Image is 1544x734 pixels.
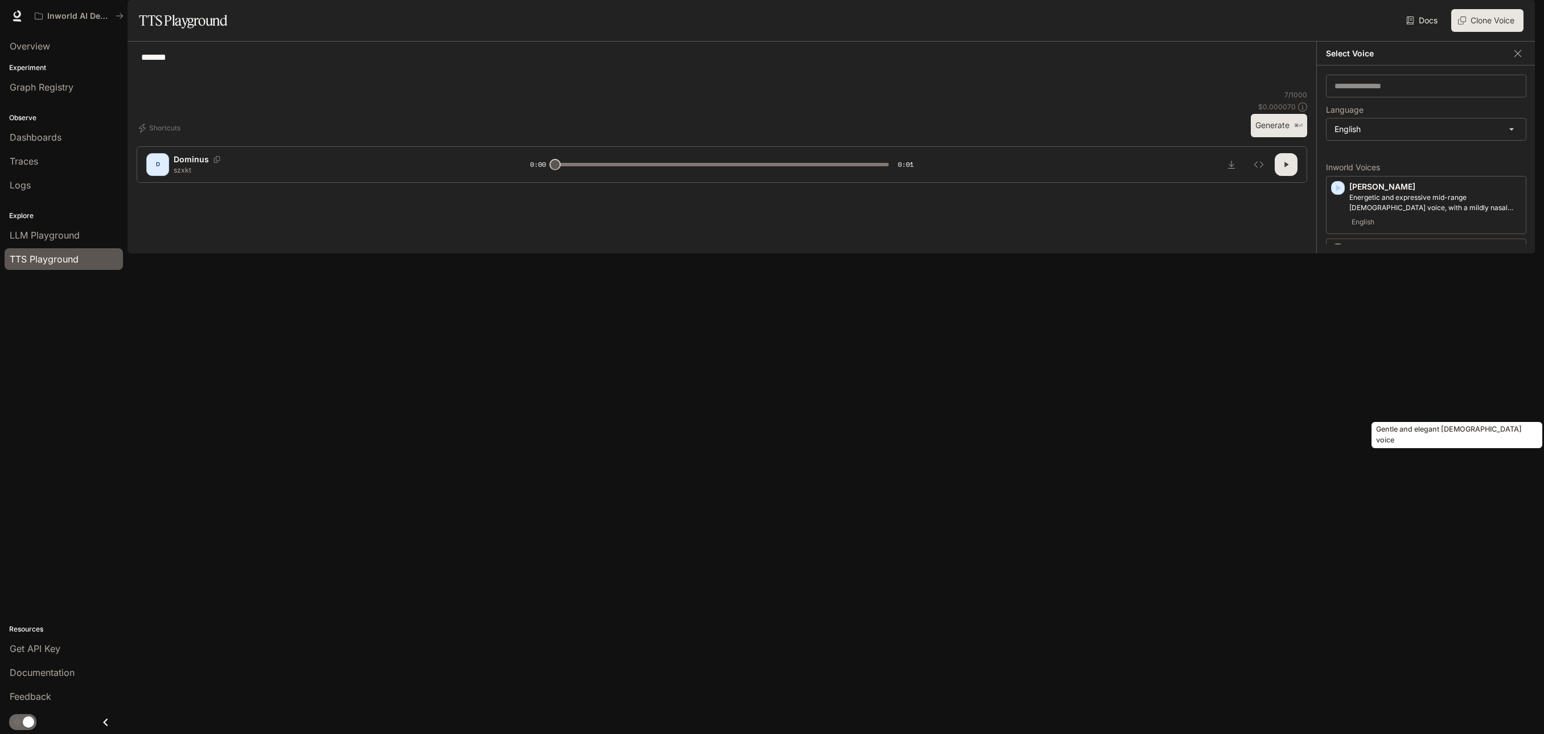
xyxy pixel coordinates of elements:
[149,155,167,174] div: D
[1284,90,1307,100] p: 7 / 1000
[1349,192,1521,213] p: Energetic and expressive mid-range male voice, with a mildly nasal quality
[1326,163,1526,171] p: Inworld Voices
[30,5,129,27] button: All workspaces
[1220,153,1243,176] button: Download audio
[1251,114,1307,137] button: Generate⌘⏎
[1326,106,1364,114] p: Language
[1349,215,1377,229] span: English
[47,11,111,21] p: Inworld AI Demos
[1371,422,1542,448] div: Gentle and elegant [DEMOGRAPHIC_DATA] voice
[174,165,503,175] p: szxkt
[174,154,209,165] p: Dominus
[1247,153,1270,176] button: Inspect
[530,159,546,170] span: 0:00
[1349,244,1521,255] p: [PERSON_NAME]
[1294,122,1303,129] p: ⌘⏎
[1258,102,1296,112] p: $ 0.000070
[209,156,225,163] button: Copy Voice ID
[1327,118,1526,140] div: English
[139,9,227,32] h1: TTS Playground
[898,159,914,170] span: 0:01
[1451,9,1524,32] button: Clone Voice
[1349,181,1521,192] p: [PERSON_NAME]
[1404,9,1442,32] a: Docs
[137,119,185,137] button: Shortcuts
